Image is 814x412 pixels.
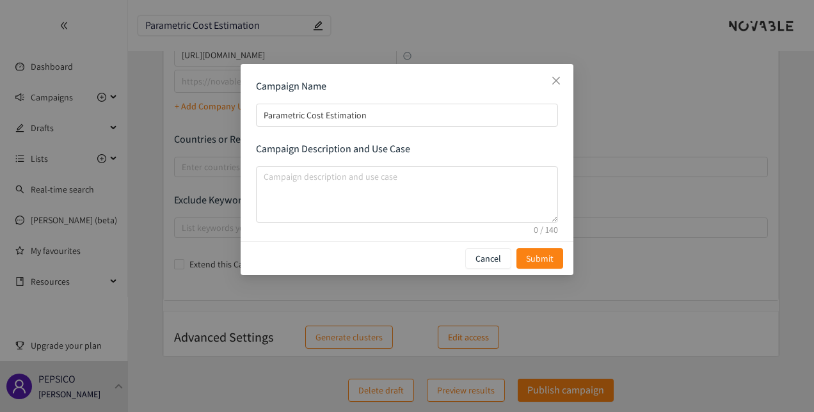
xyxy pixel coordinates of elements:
button: Cancel [465,248,511,269]
button: Submit [516,248,563,269]
input: campaign name [256,104,558,127]
textarea: campaign description and use case [256,166,558,223]
p: Campaign Name [256,79,558,93]
span: close [551,75,561,86]
iframe: Chat Widget [605,274,814,412]
p: Campaign Description and Use Case [256,142,558,156]
p: Cancel [475,251,501,265]
button: Close [539,64,573,99]
span: Submit [526,251,554,265]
